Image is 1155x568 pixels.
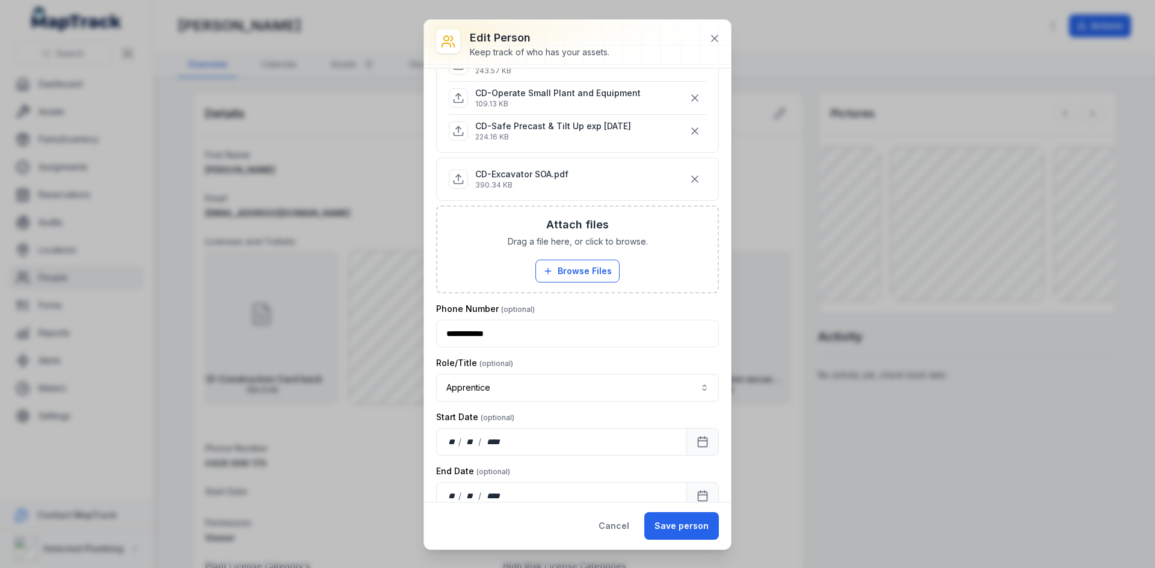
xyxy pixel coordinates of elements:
div: / [478,436,482,448]
div: year, [482,490,505,502]
h3: Attach files [546,216,609,233]
p: CD-Operate Small Plant and Equipment [475,87,641,99]
p: CD-Excavator SOA.pdf [475,168,568,180]
div: month, [463,490,479,502]
button: Calendar [686,428,719,456]
div: day, [446,436,458,448]
div: / [458,490,463,502]
label: Role/Title [436,357,513,369]
span: Drag a file here, or click to browse. [508,236,648,248]
div: day, [446,490,458,502]
button: Calendar [686,482,719,510]
div: / [458,436,463,448]
button: Cancel [588,512,639,540]
label: Start Date [436,411,514,423]
p: 390.34 KB [475,180,568,190]
p: 109.13 KB [475,99,641,109]
button: Apprentice [436,374,719,402]
div: / [478,490,482,502]
p: CD-Safe Precast & Tilt Up exp [DATE] [475,120,631,132]
p: 243.57 KB [475,66,626,76]
div: Keep track of who has your assets. [470,46,609,58]
div: year, [482,436,505,448]
label: Phone Number [436,303,535,315]
h3: Edit person [470,29,609,46]
div: month, [463,436,479,448]
p: 224.16 KB [475,132,631,142]
label: End Date [436,465,510,477]
button: Browse Files [535,260,620,282]
button: Save person [644,512,719,540]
